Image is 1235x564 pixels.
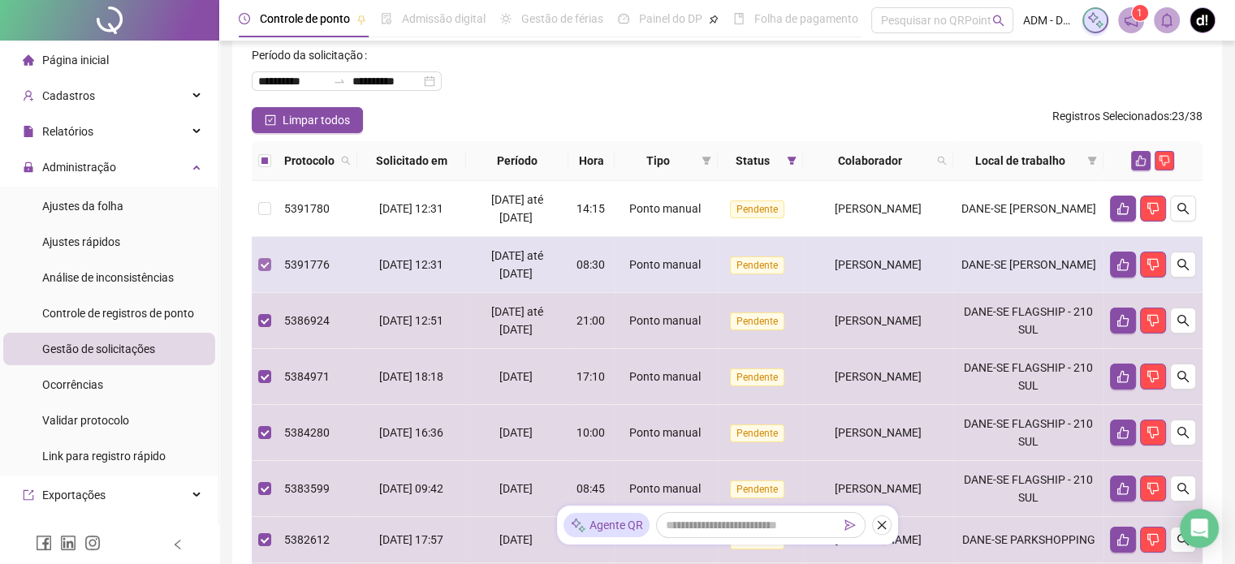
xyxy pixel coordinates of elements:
[499,370,533,383] span: [DATE]
[784,149,800,173] span: filter
[639,12,702,25] span: Painel do DP
[499,426,533,439] span: [DATE]
[1087,156,1097,166] span: filter
[576,482,605,495] span: 08:45
[499,482,533,495] span: [DATE]
[1116,370,1129,383] span: like
[1177,370,1190,383] span: search
[576,202,605,215] span: 14:15
[23,161,34,173] span: lock
[491,305,543,336] span: [DATE] até [DATE]
[1177,482,1190,495] span: search
[341,156,351,166] span: search
[733,13,745,24] span: book
[284,314,330,327] span: 5386924
[698,149,715,173] span: filter
[252,107,363,133] button: Limpar todos
[1146,202,1159,215] span: dislike
[284,152,335,170] span: Protocolo
[937,156,947,166] span: search
[564,513,650,537] div: Agente QR
[953,461,1103,517] td: DANE-SE FLAGSHIP - 210 SUL
[953,405,1103,461] td: DANE-SE FLAGSHIP - 210 SUL
[42,89,95,102] span: Cadastros
[1159,13,1174,28] span: bell
[835,370,922,383] span: [PERSON_NAME]
[1146,482,1159,495] span: dislike
[491,193,543,224] span: [DATE] até [DATE]
[1177,258,1190,271] span: search
[953,237,1103,293] td: DANE-SE [PERSON_NAME]
[42,235,120,248] span: Ajustes rápidos
[379,426,443,439] span: [DATE] 16:36
[568,141,615,181] th: Hora
[724,152,780,170] span: Status
[1180,509,1219,548] div: Open Intercom Messenger
[23,54,34,66] span: home
[500,13,512,24] span: sun
[1132,5,1148,21] sup: 1
[402,12,486,25] span: Admissão digital
[576,314,605,327] span: 21:00
[284,258,330,271] span: 5391776
[1135,155,1146,166] span: like
[1116,202,1129,215] span: like
[730,256,784,274] span: Pendente
[42,524,102,537] span: Integrações
[283,111,350,129] span: Limpar todos
[356,15,366,24] span: pushpin
[754,12,858,25] span: Folha de pagamento
[42,378,103,391] span: Ocorrências
[570,517,586,534] img: sparkle-icon.fc2bf0ac1784a2077858766a79e2daf3.svg
[42,414,129,427] span: Validar protocolo
[953,349,1103,405] td: DANE-SE FLAGSHIP - 210 SUL
[338,149,354,173] span: search
[730,312,784,330] span: Pendente
[84,535,101,551] span: instagram
[23,489,34,501] span: export
[629,482,701,495] span: Ponto manual
[252,42,374,68] label: Período da solicitação
[36,535,52,551] span: facebook
[284,370,330,383] span: 5384971
[42,489,106,502] span: Exportações
[730,424,784,442] span: Pendente
[521,12,603,25] span: Gestão de férias
[629,258,701,271] span: Ponto manual
[1190,8,1215,32] img: 64585
[1052,107,1203,133] span: : 23 / 38
[1177,202,1190,215] span: search
[379,314,443,327] span: [DATE] 12:51
[618,13,629,24] span: dashboard
[23,90,34,101] span: user-add
[284,533,330,546] span: 5382612
[934,149,950,173] span: search
[629,314,701,327] span: Ponto manual
[1146,370,1159,383] span: dislike
[1116,314,1129,327] span: like
[810,152,931,170] span: Colaborador
[835,482,922,495] span: [PERSON_NAME]
[379,202,443,215] span: [DATE] 12:31
[702,156,711,166] span: filter
[1177,533,1190,546] span: search
[379,533,443,546] span: [DATE] 17:57
[835,258,922,271] span: [PERSON_NAME]
[1116,482,1129,495] span: like
[629,370,701,383] span: Ponto manual
[787,156,797,166] span: filter
[629,202,701,215] span: Ponto manual
[576,370,605,383] span: 17:10
[1124,13,1138,28] span: notification
[1146,258,1159,271] span: dislike
[42,54,109,67] span: Página inicial
[60,535,76,551] span: linkedin
[953,517,1103,563] td: DANE-SE PARKSHOPPING
[835,314,922,327] span: [PERSON_NAME]
[23,126,34,137] span: file
[1052,110,1169,123] span: Registros Selecionados
[379,482,443,495] span: [DATE] 09:42
[576,426,605,439] span: 10:00
[42,271,174,284] span: Análise de inconsistências
[1177,426,1190,439] span: search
